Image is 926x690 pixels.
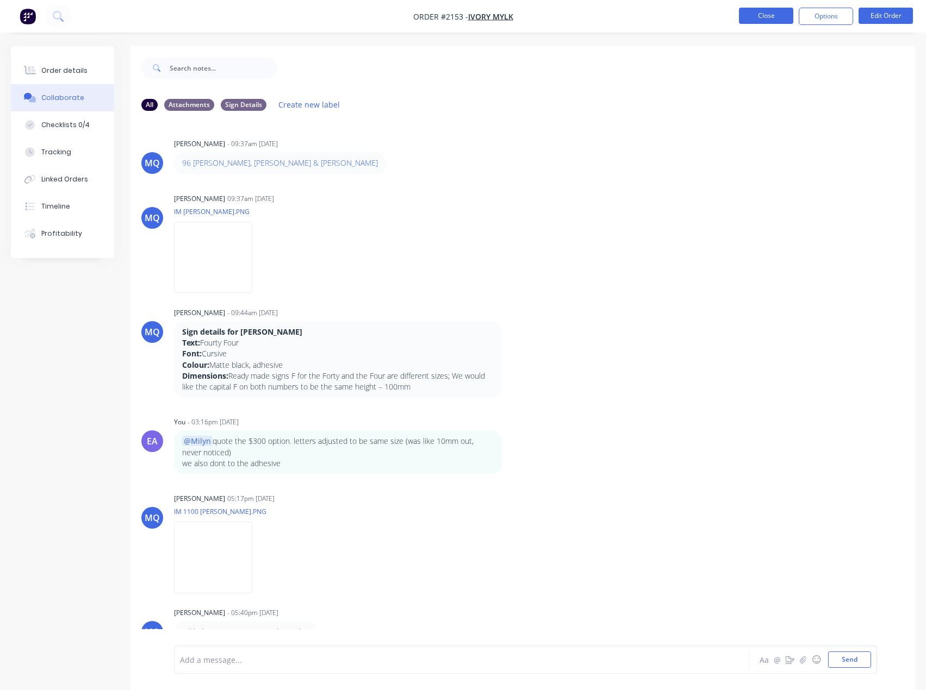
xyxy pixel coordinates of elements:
[145,325,160,338] div: MQ
[145,211,160,224] div: MQ
[182,337,494,348] p: Fourty Four
[182,327,302,337] strong: Sign details for [PERSON_NAME]
[182,360,494,371] p: Matte black, adhesive
[174,139,225,149] div: [PERSON_NAME]
[174,494,225,504] div: [PERSON_NAME]
[182,360,209,370] strong: Colour:
[227,494,275,504] div: 05:17pm [DATE]
[11,220,114,247] button: Profitability
[273,97,346,112] button: Create new label
[174,194,225,204] div: [PERSON_NAME]
[41,174,88,184] div: Linked Orders
[182,337,200,348] strong: Text:
[11,84,114,111] button: Collaborate
[174,507,266,516] p: IM 1100 [PERSON_NAME].PNG
[859,8,913,24] button: Edit Order
[147,435,158,448] div: EA
[188,417,239,427] div: - 03:16pm [DATE]
[41,202,70,211] div: Timeline
[11,111,114,139] button: Checklists 0/4
[11,139,114,166] button: Tracking
[182,436,213,446] span: @Milyn
[141,99,158,111] div: All
[828,651,871,668] button: Send
[174,608,225,618] div: [PERSON_NAME]
[757,653,770,666] button: Aa
[145,156,160,170] div: MQ
[182,371,494,393] p: Ready made signs F for the Forty and the Four are different sizes; We would like the capital F on...
[41,120,90,130] div: Checklists 0/4
[221,99,266,111] div: Sign Details
[11,166,114,193] button: Linked Orders
[164,99,214,111] div: Attachments
[174,417,185,427] div: You
[468,11,513,22] a: Ivory Mylk
[11,193,114,220] button: Timeline
[739,8,793,24] button: Close
[145,625,160,638] div: MQ
[227,608,278,618] div: - 05:40pm [DATE]
[41,147,71,157] div: Tracking
[41,66,88,76] div: Order details
[170,57,277,79] input: Search notes...
[770,653,784,666] button: @
[799,8,853,25] button: Options
[182,436,494,458] p: quote the $300 option. letters adjusted to be same size (was like 10mm out, never noticed)
[41,229,82,239] div: Profitability
[227,194,274,204] div: 09:37am [DATE]
[174,207,263,216] p: IM [PERSON_NAME].PNG
[41,93,84,103] div: Collaborate
[182,626,309,637] p: Added [PERSON_NAME] to this order.
[145,511,160,524] div: MQ
[20,8,36,24] img: Factory
[182,371,228,381] strong: Dimensions:
[11,57,114,84] button: Order details
[182,348,494,359] p: Cursive
[227,139,278,149] div: - 09:37am [DATE]
[227,308,278,318] div: - 09:44am [DATE]
[413,11,468,22] span: Order #2153 -
[182,158,378,168] a: 96 [PERSON_NAME], [PERSON_NAME] & [PERSON_NAME]
[174,308,225,318] div: [PERSON_NAME]
[182,348,202,359] strong: Font:
[810,653,823,666] button: ☺
[182,458,494,469] p: we also dont to the adhesive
